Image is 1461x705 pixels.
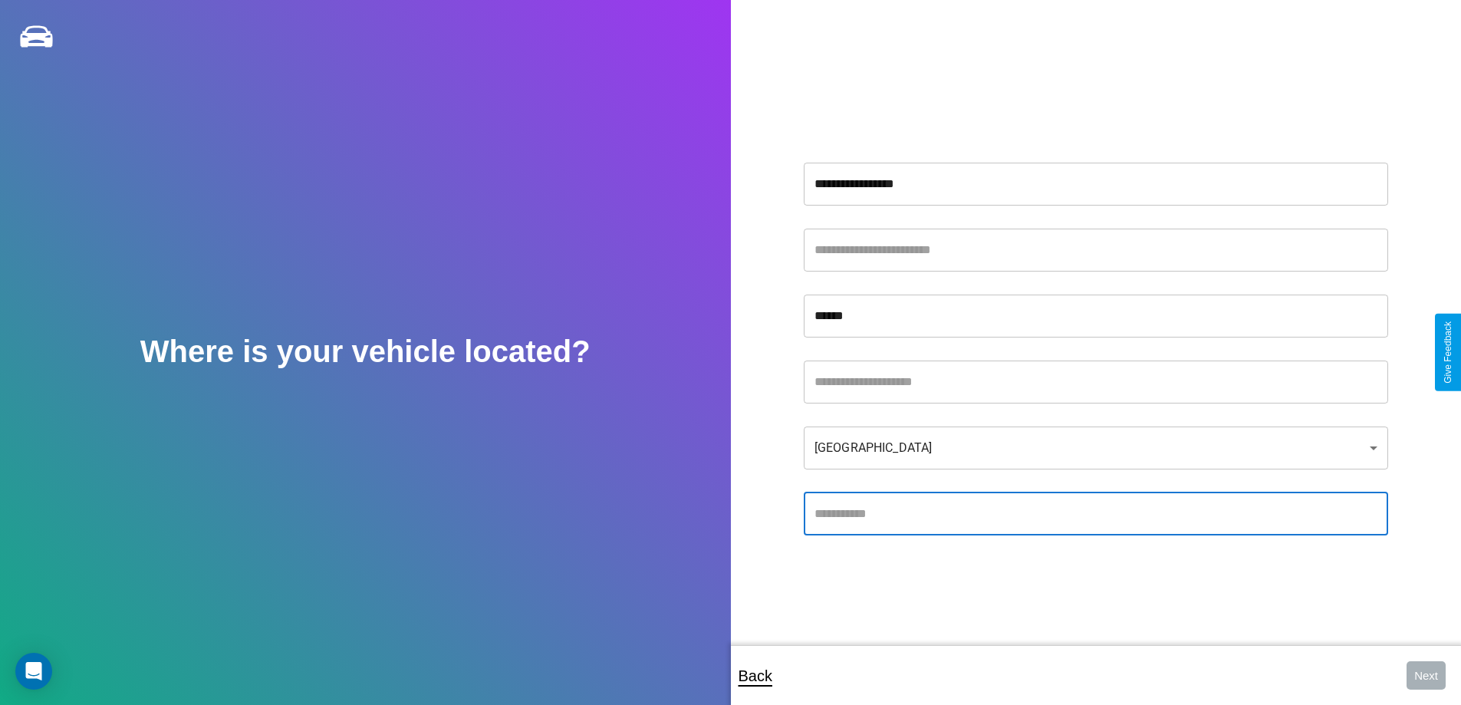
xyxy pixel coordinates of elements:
h2: Where is your vehicle located? [140,334,591,369]
div: Give Feedback [1443,321,1453,384]
div: Open Intercom Messenger [15,653,52,690]
p: Back [739,662,772,690]
button: Next [1407,661,1446,690]
div: [GEOGRAPHIC_DATA] [804,427,1388,469]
